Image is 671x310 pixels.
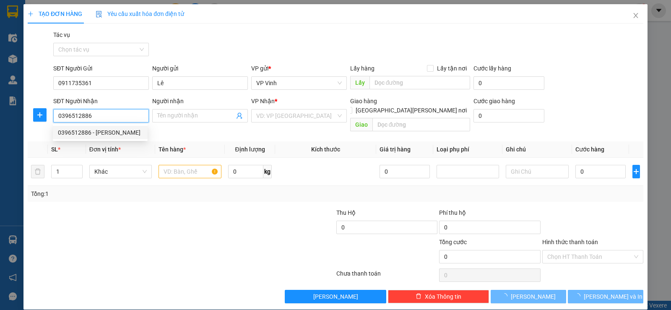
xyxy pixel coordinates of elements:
span: loading [502,293,511,299]
button: plus [33,108,47,122]
span: Tên hàng [159,146,186,153]
span: Xóa Thông tin [425,292,461,301]
label: Hình thức thanh toán [542,239,598,245]
th: Ghi chú [502,141,572,158]
input: Cước giao hàng [473,109,544,122]
span: plus [34,112,46,118]
div: Người nhận [152,96,248,106]
span: Giao hàng [350,98,377,104]
input: Dọc đường [372,118,471,131]
button: plus [632,165,640,178]
span: user-add [236,112,243,119]
th: Loại phụ phí [433,141,503,158]
span: delete [416,293,421,300]
button: delete [31,165,44,178]
span: Lấy [350,76,369,89]
span: Khác [94,165,147,178]
div: Tổng: 1 [31,189,260,198]
button: [PERSON_NAME] và In [568,290,643,303]
div: VP gửi [251,64,347,73]
span: SL [51,146,58,153]
button: [PERSON_NAME] [285,290,386,303]
span: plus [633,168,640,175]
span: close [632,12,639,19]
button: deleteXóa Thông tin [388,290,489,303]
span: loading [575,293,584,299]
span: Giao [350,118,372,131]
div: Người gửi [152,64,248,73]
div: SĐT Người Nhận [53,96,149,106]
input: VD: Bàn, Ghế [159,165,221,178]
span: Định lượng [235,146,265,153]
label: Cước giao hàng [473,98,515,104]
span: [PERSON_NAME] và In [584,292,642,301]
input: Dọc đường [369,76,471,89]
span: [PERSON_NAME] [511,292,556,301]
span: Tổng cước [439,239,467,245]
label: Cước lấy hàng [473,65,511,72]
input: 0 [380,165,430,178]
span: Lấy hàng [350,65,375,72]
span: Cước hàng [575,146,604,153]
div: SĐT Người Gửi [53,64,149,73]
span: Yêu cầu xuất hóa đơn điện tử [96,10,184,17]
span: Giá trị hàng [380,146,411,153]
span: VP Vinh [256,77,342,89]
span: Đơn vị tính [89,146,121,153]
span: [GEOGRAPHIC_DATA][PERSON_NAME] nơi [352,106,470,115]
label: Tác vụ [53,31,70,38]
span: plus [28,11,34,17]
button: Close [624,4,648,28]
span: TẠO ĐƠN HÀNG [28,10,82,17]
div: 0396512886 - [PERSON_NAME] [58,128,143,137]
input: Ghi Chú [506,165,569,178]
span: VP Nhận [251,98,275,104]
div: Phí thu hộ [439,208,540,221]
img: icon [96,11,102,18]
div: Chưa thanh toán [335,269,438,284]
span: Kích thước [311,146,340,153]
button: [PERSON_NAME] [491,290,566,303]
span: Lấy tận nơi [434,64,470,73]
div: 0396512886 - thúy [53,126,148,139]
input: Cước lấy hàng [473,76,544,90]
span: Thu Hộ [336,209,356,216]
span: [PERSON_NAME] [313,292,358,301]
span: kg [263,165,272,178]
